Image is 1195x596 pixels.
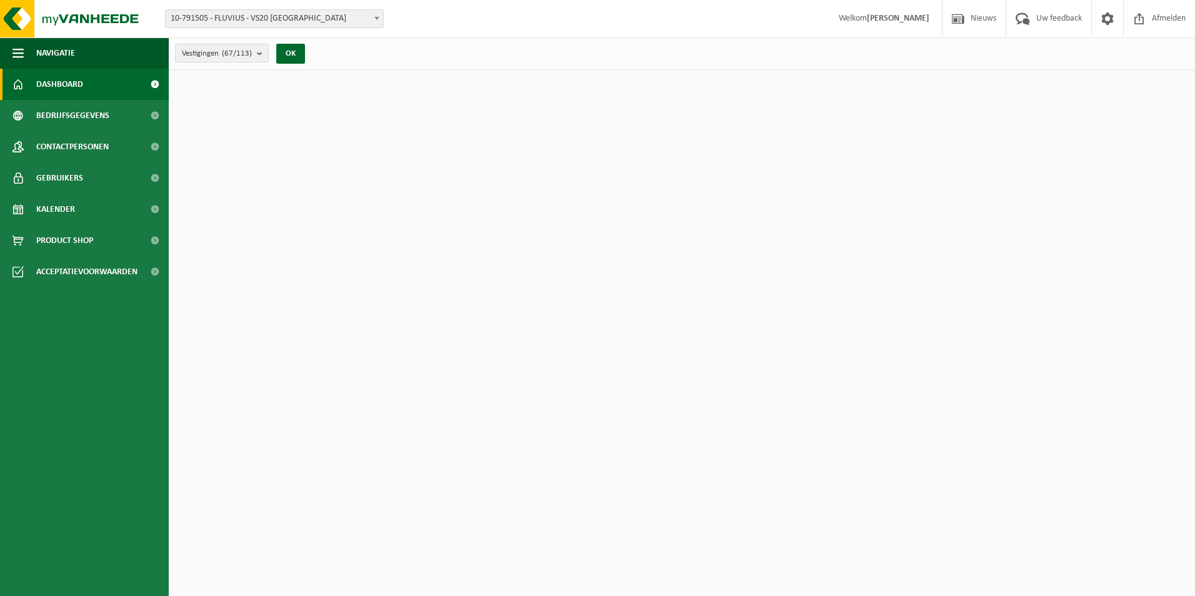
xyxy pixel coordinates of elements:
span: Dashboard [36,69,83,100]
strong: [PERSON_NAME] [867,14,929,23]
span: Product Shop [36,225,93,256]
span: Gebruikers [36,162,83,194]
span: Vestigingen [182,44,252,63]
count: (67/113) [222,49,252,57]
span: Acceptatievoorwaarden [36,256,137,287]
button: OK [276,44,305,64]
span: Kalender [36,194,75,225]
button: Vestigingen(67/113) [175,44,269,62]
span: 10-791505 - FLUVIUS - VS20 ANTWERPEN [165,9,384,28]
span: Contactpersonen [36,131,109,162]
span: Navigatie [36,37,75,69]
span: 10-791505 - FLUVIUS - VS20 ANTWERPEN [166,10,383,27]
span: Bedrijfsgegevens [36,100,109,131]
